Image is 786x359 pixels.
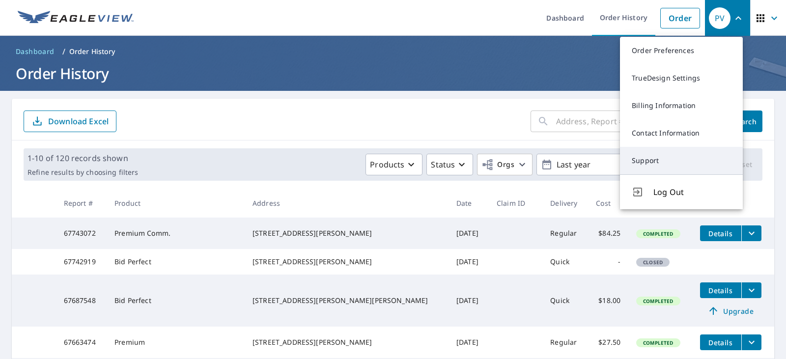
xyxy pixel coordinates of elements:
div: PV [709,7,730,29]
td: Quick [542,275,588,327]
td: 67663474 [56,327,107,358]
th: Delivery [542,189,588,218]
td: - [588,249,628,275]
a: Support [620,147,743,174]
span: Dashboard [16,47,55,56]
a: Upgrade [700,303,761,319]
th: Product [107,189,245,218]
p: Products [370,159,404,170]
td: 67687548 [56,275,107,327]
th: Claim ID [489,189,542,218]
button: detailsBtn-67663474 [700,334,741,350]
button: Search [727,110,762,132]
th: Report # [56,189,107,218]
td: Bid Perfect [107,249,245,275]
button: Products [365,154,422,175]
td: 67743072 [56,218,107,249]
p: Refine results by choosing filters [28,168,138,177]
span: Completed [637,298,679,304]
a: Dashboard [12,44,58,59]
th: Address [245,189,449,218]
button: Log Out [620,174,743,209]
th: Date [449,189,489,218]
td: $18.00 [588,275,628,327]
span: Log Out [653,186,731,198]
p: Status [431,159,455,170]
li: / [62,46,65,57]
button: filesDropdownBtn-67687548 [741,282,761,298]
span: Orgs [481,159,514,171]
td: [DATE] [449,218,489,249]
td: [DATE] [449,249,489,275]
button: Orgs [477,154,533,175]
p: Last year [553,156,668,173]
a: Billing Information [620,92,743,119]
div: [STREET_ADDRESS][PERSON_NAME] [253,228,441,238]
img: EV Logo [18,11,134,26]
a: Order [660,8,700,28]
a: TrueDesign Settings [620,64,743,92]
span: Details [706,229,735,238]
button: Last year [536,154,684,175]
p: Order History [69,47,115,56]
span: Details [706,286,735,295]
span: Completed [637,339,679,346]
td: Regular [542,327,588,358]
div: [STREET_ADDRESS][PERSON_NAME] [253,257,441,267]
button: Download Excel [24,110,116,132]
td: Regular [542,218,588,249]
td: [DATE] [449,275,489,327]
div: [STREET_ADDRESS][PERSON_NAME][PERSON_NAME] [253,296,441,305]
h1: Order History [12,63,774,83]
button: filesDropdownBtn-67743072 [741,225,761,241]
p: Download Excel [48,116,109,127]
button: detailsBtn-67687548 [700,282,741,298]
td: $27.50 [588,327,628,358]
td: Bid Perfect [107,275,245,327]
input: Address, Report #, Claim ID, etc. [556,108,719,135]
button: detailsBtn-67743072 [700,225,741,241]
span: Search [735,117,755,126]
div: [STREET_ADDRESS][PERSON_NAME] [253,337,441,347]
a: Order Preferences [620,37,743,64]
th: Cost [588,189,628,218]
td: Premium [107,327,245,358]
button: filesDropdownBtn-67663474 [741,334,761,350]
a: Contact Information [620,119,743,147]
td: Quick [542,249,588,275]
td: [DATE] [449,327,489,358]
span: Details [706,338,735,347]
td: 67742919 [56,249,107,275]
nav: breadcrumb [12,44,774,59]
span: Completed [637,230,679,237]
td: Premium Comm. [107,218,245,249]
span: Upgrade [706,305,756,317]
button: Status [426,154,473,175]
td: $84.25 [588,218,628,249]
span: Closed [637,259,669,266]
p: 1-10 of 120 records shown [28,152,138,164]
